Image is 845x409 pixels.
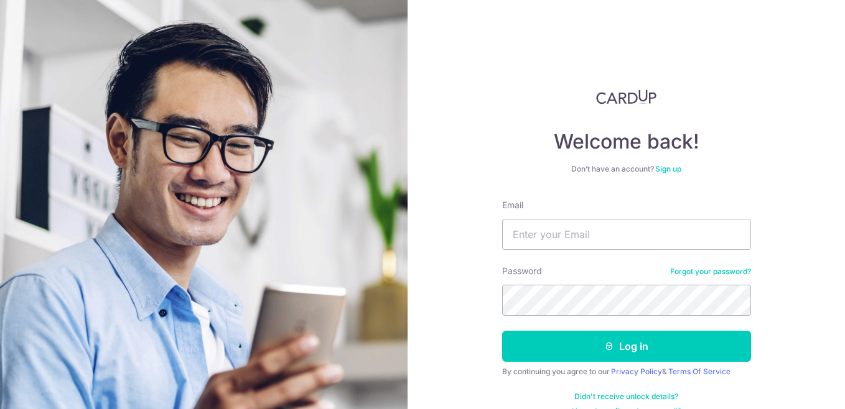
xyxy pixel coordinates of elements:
[502,331,751,362] button: Log in
[574,392,678,402] a: Didn't receive unlock details?
[502,129,751,154] h4: Welcome back!
[596,90,657,104] img: CardUp Logo
[502,219,751,250] input: Enter your Email
[502,199,523,211] label: Email
[611,367,662,376] a: Privacy Policy
[655,164,681,173] a: Sign up
[502,367,751,377] div: By continuing you agree to our &
[502,265,542,277] label: Password
[670,267,751,277] a: Forgot your password?
[502,164,751,174] div: Don’t have an account?
[668,367,731,376] a: Terms Of Service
